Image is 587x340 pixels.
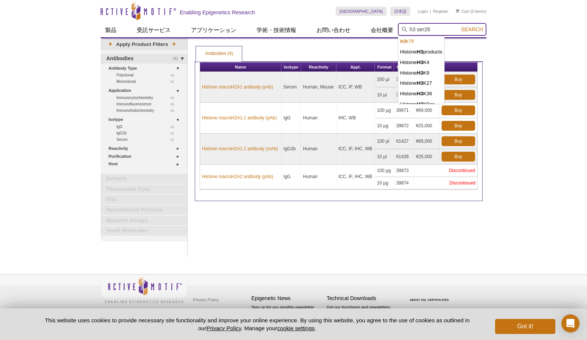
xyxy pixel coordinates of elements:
[206,325,241,331] a: Privacy Policy
[418,9,428,14] a: Login
[442,105,475,115] a: Buy
[327,304,398,323] p: Get our brochures and newsletters, or request them by mail.
[196,46,242,61] a: Antibodies (4)
[116,136,178,143] a: (1)Serum
[109,64,183,72] a: Antibody Type
[251,295,323,302] h4: Epigenetic News
[459,26,485,33] button: Search
[433,9,448,14] a: Register
[116,123,178,130] a: (2)IgG
[301,134,336,165] td: Human
[375,103,394,118] td: 100 µg
[301,63,336,72] th: Reactivity
[101,23,121,37] a: 製品
[168,41,180,48] span: ▾
[375,177,394,189] td: 10 µg
[281,134,301,165] td: IgG2b
[375,72,394,87] td: 200 µl
[109,145,183,152] a: Reactivity
[375,118,394,134] td: 10 µg
[336,134,375,165] td: ICC, IF, IHC, WB
[417,70,423,76] strong: H3
[109,160,183,168] a: Host
[394,63,414,72] th: Cat No.
[116,72,178,78] a: (3)Polyclonal
[336,7,387,16] a: [GEOGRAPHIC_DATA]
[430,7,431,16] li: |
[312,23,355,37] a: お問い合わせ
[400,38,406,44] strong: h3
[252,23,301,37] a: 学術・技術情報
[191,294,220,305] a: Privacy Policy
[180,9,255,16] h2: Enabling Epigenetics Research
[109,116,183,123] a: Isotype
[442,152,475,162] a: Buy
[456,7,486,16] li: (0 items)
[170,95,178,101] span: (3)
[116,78,178,85] a: (1)Monoclonal
[132,23,175,37] a: 受託サービス
[109,152,183,160] a: Purification
[202,173,273,180] a: Histone macroH2A2 antibody (pAb)
[336,103,375,134] td: IHC, WB
[398,23,486,36] input: Keyword, Cat. No.
[191,305,231,317] a: Terms & Conditions
[336,72,375,103] td: ICC, IF, WB
[442,121,475,131] a: Buy
[398,88,444,99] li: Histone K36
[170,78,178,85] span: (1)
[390,7,410,16] a: 日本語
[277,325,315,331] button: cookie settings
[402,288,459,304] table: Click to Verify - This site chose Symantec SSL for secure e-commerce and confidential communicati...
[101,54,187,64] a: (4)Antibodies
[456,9,469,14] a: Cart
[281,103,301,134] td: IgG
[116,101,178,107] a: (3)Immunofluorescence
[109,87,183,95] a: Application
[375,149,394,165] td: 10 µl
[394,134,414,149] td: 61427
[375,63,394,72] th: Format
[398,47,444,57] li: Histone products
[101,216,187,226] a: Reporter Assays
[32,316,483,332] p: This website uses cookies to provide necessary site functionality and improve your online experie...
[414,134,440,149] td: ¥89,000
[281,63,301,72] th: Isotype
[336,63,375,72] th: Appl.
[202,114,277,121] a: Histone macroH2A1.1 antibody (pAb)
[336,165,375,189] td: ICC, IF, IHC, WB
[116,130,178,136] a: (1)IgG2b
[104,41,116,48] span: ▾
[281,72,301,103] td: Serum
[417,80,423,86] strong: H3
[101,205,187,215] a: Recombinant Proteins
[202,145,278,152] a: Histone macroH2A1.2 antibody (mAb)
[116,95,178,101] a: (3)Immunocytochemistry
[366,23,398,37] a: 会社概要
[251,304,323,330] p: Sign up for our monthly newsletter highlighting recent publications in the field of epigenetics.
[101,184,187,194] a: Fluorescent Dyes
[327,295,398,302] h4: Technical Downloads
[442,90,475,100] a: Buy
[398,99,444,110] li: Histone K9ac
[461,26,483,32] span: Search
[101,38,187,50] a: ▾Apply Product Filters▾
[375,134,394,149] td: 100 µl
[400,38,414,44] i: k79
[301,165,336,189] td: Human
[394,87,414,103] td: 39594
[398,68,444,78] li: Histone K9
[394,149,414,165] td: 61428
[394,103,414,118] td: 39871
[394,165,414,177] td: 39873
[170,107,178,114] span: (3)
[561,314,579,332] div: Open Intercom Messenger
[116,107,178,114] a: (3)Immunohistochemistry
[410,299,449,301] a: ABOUT SSL CERTIFICATES
[101,174,187,184] a: Extracts
[456,9,459,13] img: Your Cart
[414,103,440,118] td: ¥89,000
[375,165,394,177] td: 100 µg
[417,101,423,107] strong: H3
[394,177,414,189] td: 39874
